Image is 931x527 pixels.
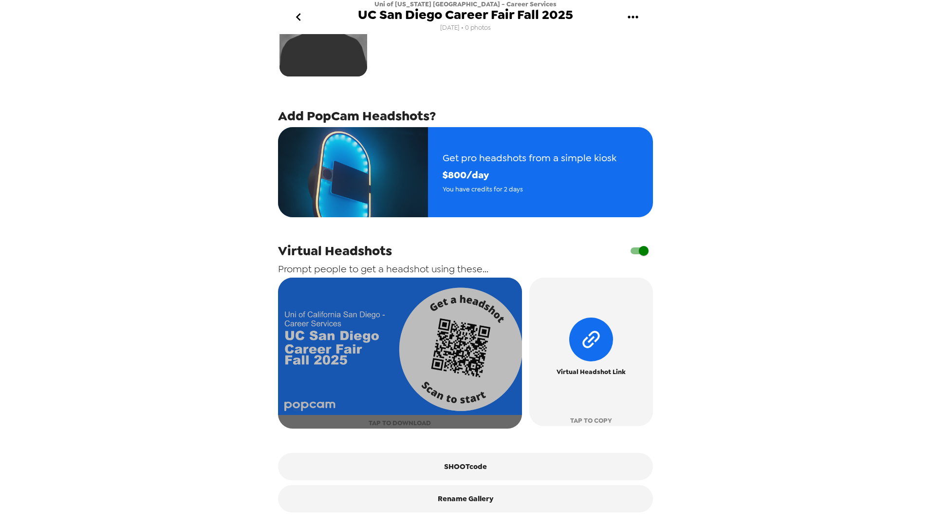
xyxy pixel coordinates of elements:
span: Get pro headshots from a simple kiosk [443,150,616,167]
button: gallery menu [617,1,649,33]
button: SHOOTcode [278,453,653,480]
span: Virtual Headshots [278,242,392,260]
span: TAP TO DOWNLOAD [369,417,431,429]
span: Add PopCam Headshots? [278,107,436,125]
img: popcam example [278,127,428,217]
button: go back [282,1,314,33]
button: Virtual Headshot LinkTAP TO COPY [529,278,653,426]
span: TAP TO COPY [570,415,612,426]
button: Rename Gallery [278,485,653,512]
span: UC San Diego Career Fair Fall 2025 [358,8,573,21]
img: qr card [278,278,522,415]
button: TAP TO DOWNLOAD [278,278,522,429]
span: Prompt people to get a headshot using these... [278,263,488,275]
span: Virtual Headshot Link [557,366,626,377]
span: [DATE] • 0 photos [440,21,491,35]
button: Get pro headshots from a simple kiosk$800/dayYou have credits for 2 days [278,127,653,217]
span: $ 800 /day [443,167,616,184]
span: You have credits for 2 days [443,184,616,195]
